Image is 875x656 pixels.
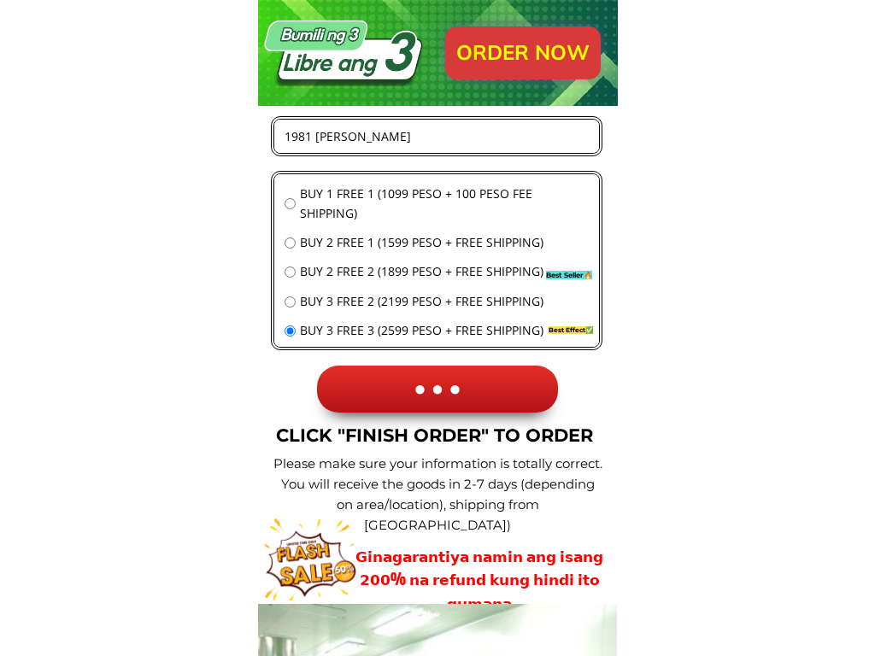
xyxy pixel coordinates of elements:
span: BUY 2 FREE 1 (1599 PESO + FREE SHIPPING) [300,233,589,252]
p: ● ● ● [317,366,557,413]
span: BUY 2 FREE 2 (1899 PESO + FREE SHIPPING) [300,262,589,281]
span: BUY 1 FREE 1 (1099 PESO + 100 PESO FEE SHIPPING) [300,184,589,223]
h3: CLICK "FINISH ORDER" TO ORDER [255,421,614,450]
span: Best Seller🔥 [546,271,592,279]
span: BUY 3 FREE 3 (2599 PESO + FREE SHIPPING) [300,321,589,340]
span: BUY 3 FREE 2 (2199 PESO + FREE SHIPPING) [300,292,589,311]
span: Best Effect✅ [549,326,593,334]
p: ORDER Now [437,23,608,81]
h3: Please make sure your information is totally correct. You will receive the goods in 2-7 days (dep... [272,454,603,536]
h3: 𝗚𝗶𝗻𝗮𝗴𝗮𝗿𝗮𝗻𝘁𝗶𝘆𝗮 𝗻𝗮𝗺𝗶𝗻 𝗮𝗻𝗴 𝗶𝘀𝗮𝗻𝗴 𝟮𝟬𝟬% 𝗻𝗮 𝗿𝗲𝗳𝘂𝗻𝗱 𝗸𝘂𝗻𝗴 𝗵𝗶𝗻𝗱𝗶 𝗶𝘁𝗼 𝗴𝘂𝗺𝗮𝗻𝗮 [352,545,607,615]
input: Address [280,120,593,153]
